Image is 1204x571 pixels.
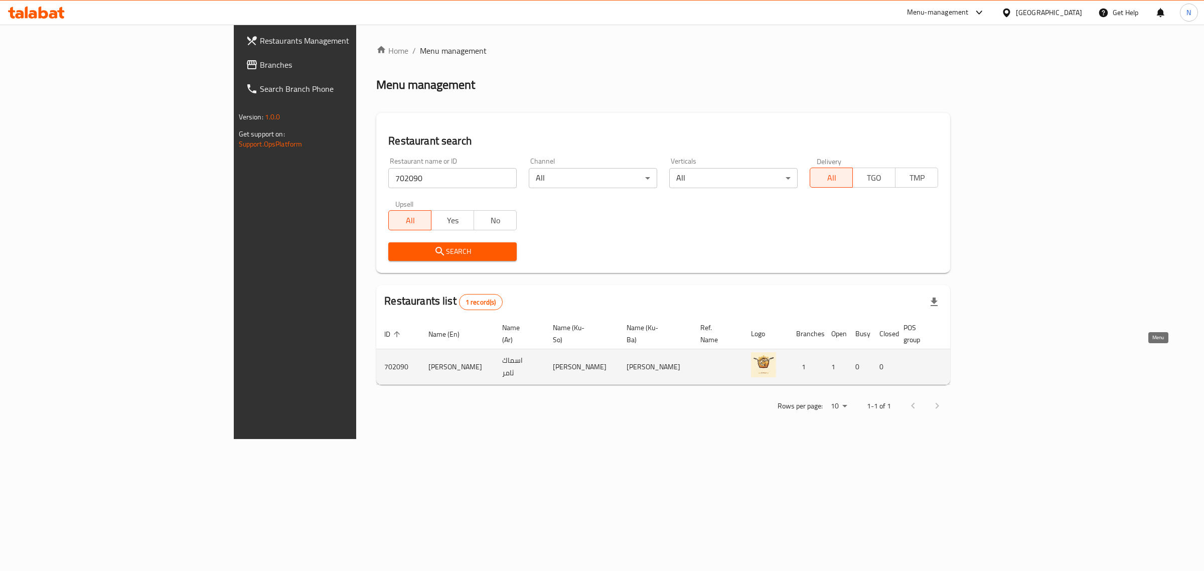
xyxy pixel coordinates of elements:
span: POS group [904,322,933,346]
td: 0 [871,349,895,385]
nav: breadcrumb [376,45,950,57]
div: Menu-management [907,7,969,19]
td: 0 [847,349,871,385]
span: No [478,213,513,228]
span: 1 record(s) [460,298,502,307]
div: All [529,168,657,188]
a: Branches [238,53,435,77]
button: Search [388,242,517,261]
button: TGO [852,168,895,188]
button: Yes [431,210,474,230]
th: Closed [871,319,895,349]
span: Get support on: [239,127,285,140]
span: All [393,213,427,228]
h2: Restaurants list [384,294,502,310]
div: [GEOGRAPHIC_DATA] [1016,7,1082,18]
span: TMP [899,171,934,185]
img: Thamir Fish [751,352,776,377]
div: All [669,168,798,188]
span: TGO [857,171,891,185]
span: Version: [239,110,263,123]
td: 1 [788,349,823,385]
table: enhanced table [376,319,1032,385]
p: 1-1 of 1 [867,400,891,412]
span: Yes [435,213,470,228]
input: Search for restaurant name or ID.. [388,168,517,188]
a: Restaurants Management [238,29,435,53]
th: Open [823,319,847,349]
td: [PERSON_NAME] [545,349,619,385]
span: Menu management [420,45,487,57]
td: اسماك ثامر [494,349,545,385]
label: Upsell [395,200,414,207]
span: 1.0.0 [265,110,280,123]
th: Branches [788,319,823,349]
div: Total records count [459,294,503,310]
th: Logo [743,319,788,349]
span: Ref. Name [700,322,731,346]
span: Name (Ku-Ba) [627,322,680,346]
button: TMP [895,168,938,188]
span: Name (En) [428,328,473,340]
span: Search Branch Phone [260,83,427,95]
label: Delivery [817,158,842,165]
a: Support.OpsPlatform [239,137,303,151]
span: Restaurants Management [260,35,427,47]
button: All [810,168,853,188]
td: [PERSON_NAME] [420,349,494,385]
span: Name (Ku-So) [553,322,607,346]
span: All [814,171,849,185]
a: Search Branch Phone [238,77,435,101]
td: [PERSON_NAME] [619,349,692,385]
h2: Restaurant search [388,133,938,149]
span: Name (Ar) [502,322,533,346]
span: ID [384,328,403,340]
span: Branches [260,59,427,71]
th: Busy [847,319,871,349]
p: Rows per page: [778,400,823,412]
div: Export file [922,290,946,314]
button: No [474,210,517,230]
div: Rows per page: [827,399,851,414]
td: 1 [823,349,847,385]
span: N [1186,7,1191,18]
span: Search [396,245,509,258]
button: All [388,210,431,230]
